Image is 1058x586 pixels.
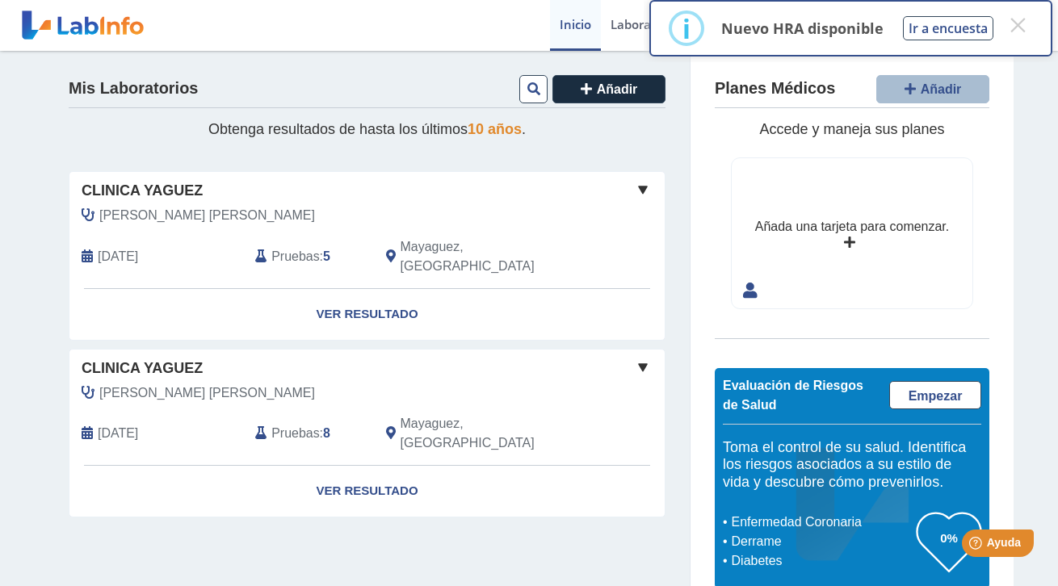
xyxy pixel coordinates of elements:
button: Ir a encuesta [903,16,993,40]
li: Diabetes [727,551,917,571]
span: 10 años [468,121,522,137]
span: 2025-08-19 [98,247,138,266]
div: Añada una tarjeta para comenzar. [755,217,949,236]
span: Empezar [909,389,963,403]
span: Clinica Yaguez [82,358,203,379]
span: Mayaguez, PR [401,414,579,453]
button: Añadir [552,75,665,103]
span: Añadir [597,82,638,96]
span: Obtenga resultados de hasta los últimos . [208,121,526,137]
h5: Toma el control de su salud. Identifica los riesgos asociados a su estilo de vida y descubre cómo... [723,439,981,492]
span: 2024-12-19 [98,424,138,443]
span: Pruebas [271,424,319,443]
span: Añadir [921,82,962,96]
button: Close this dialog [1003,10,1032,40]
span: Evaluación de Riesgos de Salud [723,379,863,412]
a: Ver Resultado [69,466,665,517]
b: 8 [323,426,330,440]
a: Ver Resultado [69,289,665,340]
span: Pruebas [271,247,319,266]
b: 5 [323,249,330,263]
p: Nuevo HRA disponible [721,19,884,38]
li: Derrame [727,532,917,551]
span: Accede y maneja sus planes [759,121,944,137]
button: Añadir [876,75,989,103]
span: Mariani Molini, Pedro [99,383,315,403]
div: i [682,14,691,43]
h4: Mis Laboratorios [69,79,198,98]
span: Clinica Yaguez [82,180,203,202]
li: Enfermedad Coronaria [727,513,917,532]
iframe: Help widget launcher [914,523,1040,568]
div: : [243,414,373,453]
span: Figueroa Diaz, Adriana [99,206,315,225]
div: : [243,237,373,276]
h4: Planes Médicos [715,79,835,98]
span: Mayaguez, PR [401,237,579,276]
a: Empezar [889,381,981,409]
